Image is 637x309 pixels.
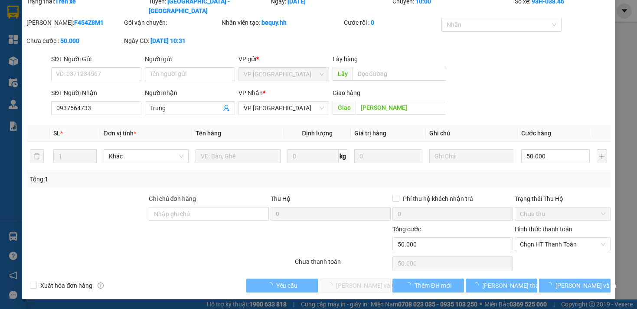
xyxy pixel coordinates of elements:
[344,18,440,27] div: Cước rồi :
[51,54,141,64] div: SĐT Người Gửi
[333,56,358,62] span: Lấy hàng
[244,68,323,81] span: VP Sài Gòn
[392,279,464,293] button: Thêm ĐH mới
[356,101,446,115] input: Dọc đường
[415,281,451,290] span: Thêm ĐH mới
[26,18,122,27] div: [PERSON_NAME]:
[405,282,415,288] span: loading
[74,19,104,26] b: F454Z8M1
[196,149,281,163] input: VD: Bàn, Ghế
[371,19,374,26] b: 0
[145,88,235,98] div: Người nhận
[520,238,605,251] span: Chọn HT Thanh Toán
[333,101,356,115] span: Giao
[145,54,235,64] div: Người gửi
[520,207,605,220] span: Chưa thu
[53,130,60,137] span: SL
[521,130,551,137] span: Cước hàng
[246,279,318,293] button: Yêu cầu
[149,195,196,202] label: Ghi chú đơn hàng
[482,281,552,290] span: [PERSON_NAME] thay đổi
[271,195,291,202] span: Thu Hộ
[223,105,230,112] span: user-add
[26,36,122,46] div: Chưa cước :
[150,37,186,44] b: [DATE] 10:31
[98,283,104,289] span: info-circle
[124,36,220,46] div: Ngày GD:
[399,194,477,204] span: Phí thu hộ khách nhận trả
[109,150,183,163] span: Khác
[354,130,386,137] span: Giá trị hàng
[302,130,333,137] span: Định lượng
[473,282,482,288] span: loading
[353,67,446,81] input: Dọc đường
[267,282,276,288] span: loading
[515,194,611,204] div: Trạng thái Thu Hộ
[515,226,572,233] label: Hình thức thanh toán
[276,281,297,290] span: Yêu cầu
[104,130,136,137] span: Đơn vị tính
[196,130,221,137] span: Tên hàng
[392,226,421,233] span: Tổng cước
[60,37,79,44] b: 50.000
[244,102,323,115] span: VP Lộc Ninh
[149,207,269,221] input: Ghi chú đơn hàng
[222,18,342,27] div: Nhân viên tạo:
[333,89,360,96] span: Giao hàng
[261,19,287,26] b: bequy.hh
[539,279,611,293] button: [PERSON_NAME] và In
[238,54,329,64] div: VP gửi
[30,149,44,163] button: delete
[597,149,607,163] button: plus
[30,174,246,184] div: Tổng: 1
[238,89,263,96] span: VP Nhận
[354,149,422,163] input: 0
[51,88,141,98] div: SĐT Người Nhận
[555,281,616,290] span: [PERSON_NAME] và In
[294,257,392,272] div: Chưa thanh toán
[37,281,96,290] span: Xuất hóa đơn hàng
[124,18,220,27] div: Gói vận chuyển:
[333,67,353,81] span: Lấy
[546,282,555,288] span: loading
[466,279,537,293] button: [PERSON_NAME] thay đổi
[320,279,391,293] button: [PERSON_NAME] và Giao hàng
[339,149,347,163] span: kg
[426,125,518,142] th: Ghi chú
[429,149,514,163] input: Ghi Chú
